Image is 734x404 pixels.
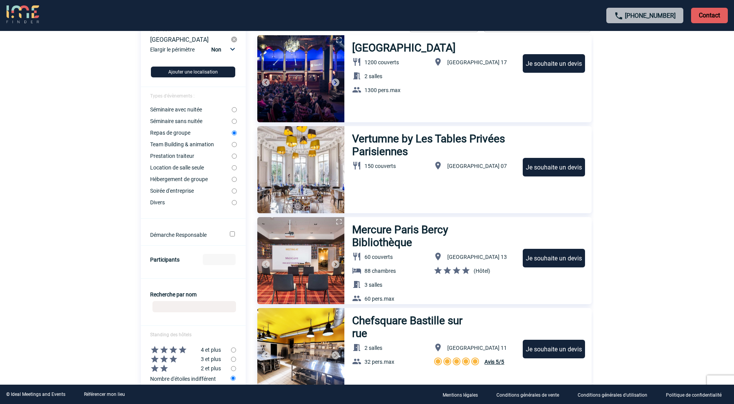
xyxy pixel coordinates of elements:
[352,266,361,275] img: baseline_hotel_white_24dp-b.png
[625,12,676,19] a: [PHONE_NUMBER]
[364,73,382,79] span: 2 salles
[150,93,195,99] span: Types d'évènements :
[150,291,197,298] label: Recherche par nom
[523,249,585,267] div: Je souhaite un devis
[523,340,585,358] div: Je souhaite un devis
[614,11,623,21] img: call-24-px.png
[141,345,231,354] label: 4 et plus
[364,59,399,65] span: 1200 couverts
[6,392,65,397] div: © Ideal Meetings and Events
[257,308,344,395] img: 1.jpg
[257,126,344,213] img: 1.jpg
[150,36,231,43] div: [GEOGRAPHIC_DATA]
[433,343,443,352] img: baseline_location_on_white_24dp-b.png
[496,392,559,398] p: Conditions générales de vente
[84,392,125,397] a: Référencer mon lieu
[150,188,232,194] label: Soirée d'entreprise
[436,391,490,398] a: Mentions légales
[150,257,180,263] label: Participants
[352,132,516,158] h3: Vertumne by Les Tables Privées Parisiennes
[433,57,443,67] img: baseline_location_on_white_24dp-b.png
[352,85,361,94] img: baseline_group_white_24dp-b.png
[571,391,660,398] a: Conditions générales d'utilisation
[150,130,232,136] label: Repas de groupe
[352,71,361,80] img: baseline_meeting_room_white_24dp-b.png
[447,345,507,351] span: [GEOGRAPHIC_DATA] 11
[443,392,478,398] p: Mentions légales
[523,54,585,73] div: Je souhaite un devis
[364,296,394,302] span: 60 pers.max
[447,163,507,169] span: [GEOGRAPHIC_DATA] 07
[352,294,361,303] img: baseline_group_white_24dp-b.png
[364,282,382,288] span: 3 salles
[364,163,396,169] span: 150 couverts
[578,392,647,398] p: Conditions générales d'utilisation
[150,45,238,60] div: Elargir le périmètre
[352,41,457,54] h3: [GEOGRAPHIC_DATA]
[364,268,396,274] span: 88 chambres
[352,161,361,170] img: baseline_restaurant_white_24dp-b.png
[352,280,361,289] img: baseline_meeting_room_white_24dp-b.png
[352,314,480,340] h3: Chefsquare Bastille sur rue
[484,359,504,365] span: Avis 5/5
[150,106,232,113] label: Séminaire avec nuitée
[691,8,728,23] p: Contact
[660,391,734,398] a: Politique de confidentialité
[150,164,232,171] label: Location de salle seule
[666,392,722,398] p: Politique de confidentialité
[150,232,219,238] label: Démarche Responsable
[523,158,585,176] div: Je souhaite un devis
[352,252,361,261] img: baseline_restaurant_white_24dp-b.png
[447,59,507,65] span: [GEOGRAPHIC_DATA] 17
[150,118,232,124] label: Séminaire sans nuitée
[364,87,400,93] span: 1300 pers.max
[447,254,507,260] span: [GEOGRAPHIC_DATA] 13
[474,268,490,274] span: (Hôtel)
[352,57,361,67] img: baseline_restaurant_white_24dp-b.png
[150,141,232,147] label: Team Building & animation
[352,343,361,352] img: baseline_meeting_room_white_24dp-b.png
[433,161,443,170] img: baseline_location_on_white_24dp-b.png
[150,373,231,383] label: Nombre d'étoiles indifférent
[352,357,361,366] img: baseline_group_white_24dp-b.png
[150,332,192,337] span: Standing des hôtels
[364,345,382,351] span: 2 salles
[150,199,232,205] label: Divers
[257,35,344,122] img: 1.jpg
[364,254,393,260] span: 60 couverts
[141,364,231,373] label: 2 et plus
[151,67,235,77] button: Ajouter une localisation
[364,359,394,365] span: 32 pers.max
[257,217,344,304] img: 1.jpg
[230,231,235,236] input: Démarche Responsable
[231,36,238,43] img: cancel-24-px-g.png
[433,252,443,261] img: baseline_location_on_white_24dp-b.png
[352,223,508,249] h3: Mercure Paris Bercy Bibliothèque
[150,176,232,182] label: Hébergement de groupe
[490,391,571,398] a: Conditions générales de vente
[150,153,232,159] label: Prestation traiteur
[141,354,231,364] label: 3 et plus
